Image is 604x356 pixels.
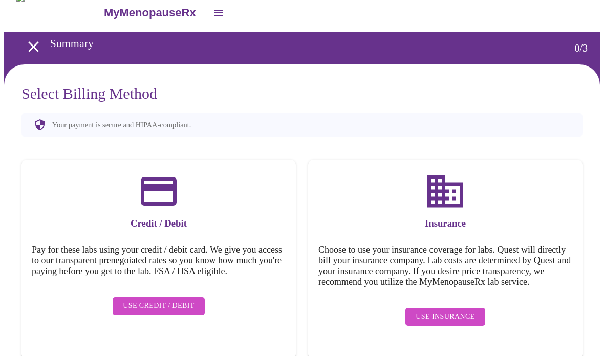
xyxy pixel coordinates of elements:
[574,42,588,54] h3: 0 / 3
[32,218,286,229] h3: Credit / Debit
[318,244,572,287] h5: Choose to use your insurance coverage for labs. Quest will directly bill your insurance company. ...
[52,121,191,129] p: Your payment is secure and HIPAA-compliant.
[318,218,572,229] h3: Insurance
[123,300,195,313] span: Use Credit / Debit
[416,310,474,323] span: Use Insurance
[32,244,286,277] h5: Pay for these labs using your credit / debit card. We give you access to our transparent prenegoi...
[104,6,196,19] h3: MyMenopauseRx
[50,37,534,50] h3: Summary
[21,85,583,102] h3: Select Billing Method
[18,32,49,62] button: open drawer
[206,1,231,25] button: open drawer
[405,308,485,326] button: Use Insurance
[113,297,205,315] button: Use Credit / Debit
